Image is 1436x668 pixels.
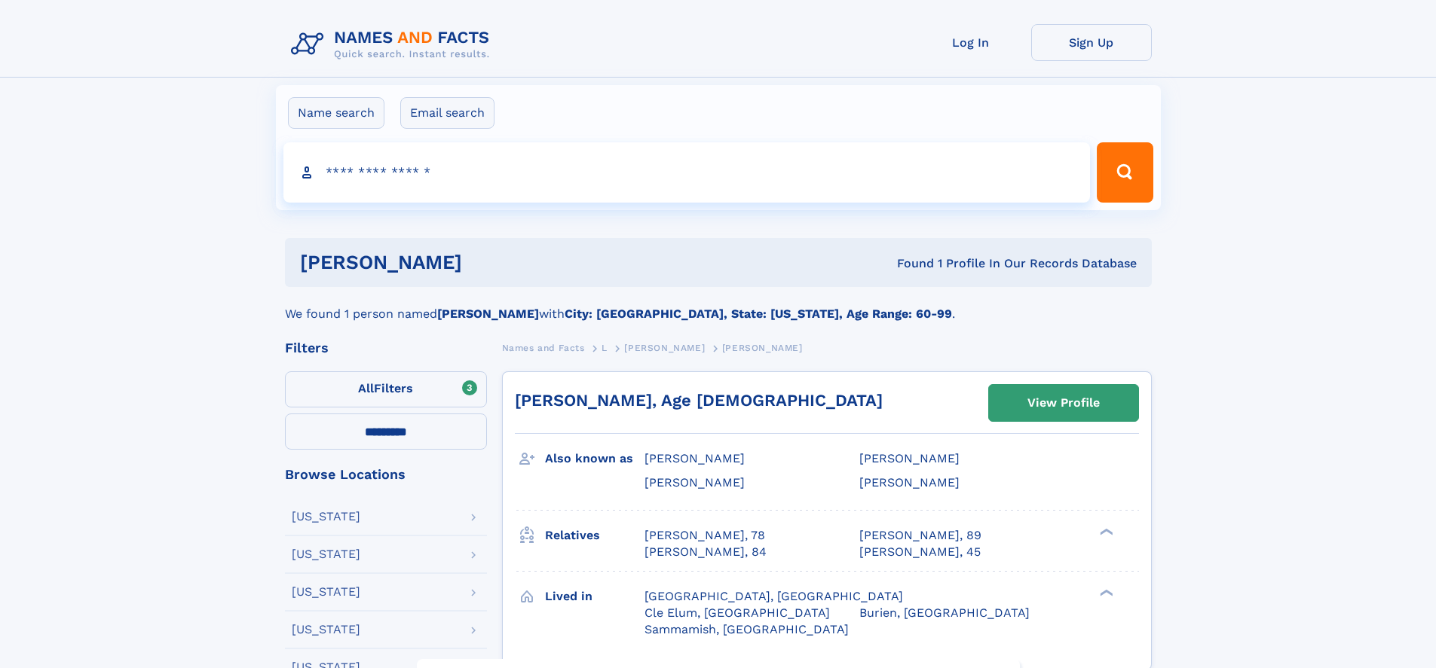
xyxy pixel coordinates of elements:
div: Browse Locations [285,468,487,481]
span: [PERSON_NAME] [859,475,960,490]
h1: [PERSON_NAME] [300,253,680,272]
div: Found 1 Profile In Our Records Database [679,255,1137,272]
a: [PERSON_NAME], 78 [645,527,765,544]
div: ❯ [1096,526,1114,536]
span: Burien, [GEOGRAPHIC_DATA] [859,605,1030,620]
h3: Relatives [545,523,645,548]
a: [PERSON_NAME], Age [DEMOGRAPHIC_DATA] [515,391,883,410]
b: [PERSON_NAME] [437,307,539,321]
a: Log In [911,24,1031,61]
div: ❯ [1096,587,1114,597]
label: Email search [400,97,494,129]
span: [PERSON_NAME] [722,343,803,353]
a: [PERSON_NAME], 84 [645,544,767,560]
h3: Also known as [545,446,645,471]
div: Filters [285,341,487,355]
label: Name search [288,97,384,129]
a: [PERSON_NAME] [624,338,705,357]
span: [PERSON_NAME] [624,343,705,353]
span: [PERSON_NAME] [645,475,745,490]
a: [PERSON_NAME], 45 [859,544,981,560]
a: View Profile [989,385,1138,421]
a: L [602,338,608,357]
img: Logo Names and Facts [285,24,502,65]
a: [PERSON_NAME], 89 [859,527,981,544]
span: Sammamish, [GEOGRAPHIC_DATA] [645,622,849,636]
span: [PERSON_NAME] [859,451,960,465]
span: L [602,343,608,353]
div: [US_STATE] [292,548,360,560]
a: Names and Facts [502,338,585,357]
input: search input [283,142,1091,203]
b: City: [GEOGRAPHIC_DATA], State: [US_STATE], Age Range: 60-99 [565,307,952,321]
span: [GEOGRAPHIC_DATA], [GEOGRAPHIC_DATA] [645,589,903,603]
a: Sign Up [1031,24,1152,61]
span: Cle Elum, [GEOGRAPHIC_DATA] [645,605,830,620]
h3: Lived in [545,584,645,609]
span: All [358,381,374,395]
div: We found 1 person named with . [285,287,1152,323]
button: Search Button [1097,142,1153,203]
span: [PERSON_NAME] [645,451,745,465]
div: [US_STATE] [292,586,360,598]
div: View Profile [1027,386,1100,420]
label: Filters [285,371,487,407]
div: [US_STATE] [292,624,360,636]
div: [US_STATE] [292,511,360,523]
